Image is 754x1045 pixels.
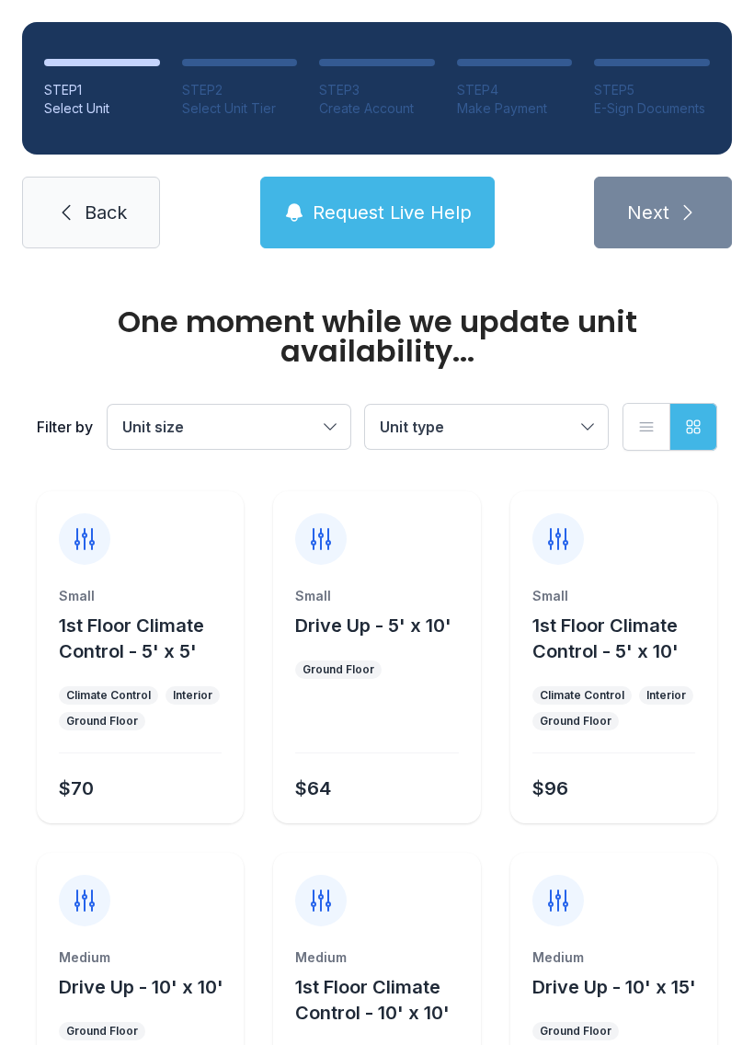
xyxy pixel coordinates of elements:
[457,81,573,99] div: STEP 4
[66,714,138,729] div: Ground Floor
[295,948,458,967] div: Medium
[303,662,374,677] div: Ground Floor
[295,587,458,605] div: Small
[59,974,223,1000] button: Drive Up - 10' x 10'
[532,614,679,662] span: 1st Floor Climate Control - 5' x 10'
[44,81,160,99] div: STEP 1
[59,976,223,998] span: Drive Up - 10' x 10'
[122,418,184,436] span: Unit size
[295,775,331,801] div: $64
[319,99,435,118] div: Create Account
[532,976,696,998] span: Drive Up - 10' x 15'
[59,948,222,967] div: Medium
[59,775,94,801] div: $70
[319,81,435,99] div: STEP 3
[173,688,212,703] div: Interior
[627,200,669,225] span: Next
[594,81,710,99] div: STEP 5
[365,405,608,449] button: Unit type
[532,613,710,664] button: 1st Floor Climate Control - 5' x 10'
[37,307,717,366] div: One moment while we update unit availability...
[182,81,298,99] div: STEP 2
[295,613,451,638] button: Drive Up - 5' x 10'
[594,99,710,118] div: E-Sign Documents
[295,976,450,1024] span: 1st Floor Climate Control - 10' x 10'
[66,688,151,703] div: Climate Control
[59,613,236,664] button: 1st Floor Climate Control - 5' x 5'
[532,974,696,1000] button: Drive Up - 10' x 15'
[532,948,695,967] div: Medium
[295,614,451,637] span: Drive Up - 5' x 10'
[646,688,686,703] div: Interior
[59,614,204,662] span: 1st Floor Climate Control - 5' x 5'
[85,200,127,225] span: Back
[108,405,350,449] button: Unit size
[44,99,160,118] div: Select Unit
[457,99,573,118] div: Make Payment
[59,587,222,605] div: Small
[182,99,298,118] div: Select Unit Tier
[313,200,472,225] span: Request Live Help
[66,1024,138,1039] div: Ground Floor
[380,418,444,436] span: Unit type
[295,974,473,1026] button: 1st Floor Climate Control - 10' x 10'
[540,714,611,729] div: Ground Floor
[532,587,695,605] div: Small
[532,775,568,801] div: $96
[540,688,624,703] div: Climate Control
[540,1024,611,1039] div: Ground Floor
[37,416,93,438] div: Filter by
